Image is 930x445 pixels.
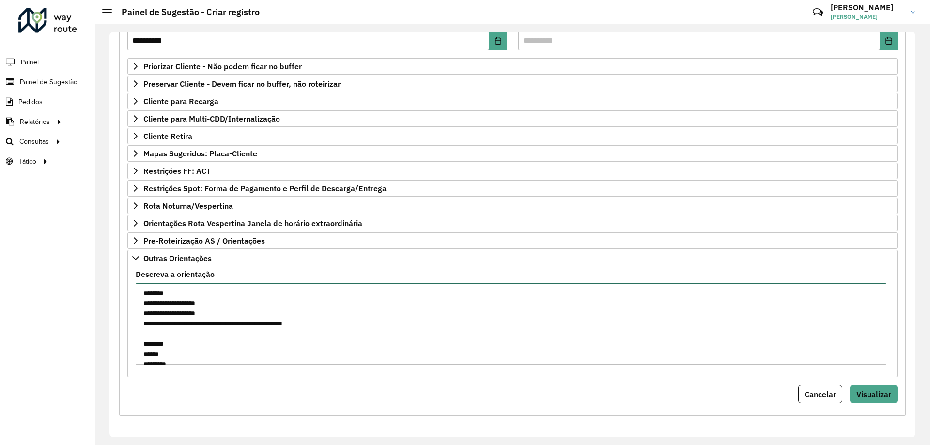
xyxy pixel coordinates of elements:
h2: Painel de Sugestão - Criar registro [112,7,260,17]
a: Priorizar Cliente - Não podem ficar no buffer [127,58,898,75]
a: Restrições FF: ACT [127,163,898,179]
button: Cancelar [798,385,842,403]
a: Cliente Retira [127,128,898,144]
span: Restrições Spot: Forma de Pagamento e Perfil de Descarga/Entrega [143,184,387,192]
span: Pre-Roteirização AS / Orientações [143,237,265,245]
a: Cliente para Recarga [127,93,898,109]
a: Orientações Rota Vespertina Janela de horário extraordinária [127,215,898,231]
span: [PERSON_NAME] [831,13,903,21]
span: Consultas [19,137,49,147]
button: Visualizar [850,385,898,403]
a: Preservar Cliente - Devem ficar no buffer, não roteirizar [127,76,898,92]
a: Pre-Roteirização AS / Orientações [127,232,898,249]
span: Rota Noturna/Vespertina [143,202,233,210]
span: Outras Orientações [143,254,212,262]
span: Visualizar [856,389,891,399]
span: Painel de Sugestão [20,77,77,87]
span: Preservar Cliente - Devem ficar no buffer, não roteirizar [143,80,341,88]
h3: [PERSON_NAME] [831,3,903,12]
span: Pedidos [18,97,43,107]
span: Tático [18,156,36,167]
a: Rota Noturna/Vespertina [127,198,898,214]
span: Relatórios [20,117,50,127]
span: Cliente para Recarga [143,97,218,105]
span: Cancelar [805,389,836,399]
span: Mapas Sugeridos: Placa-Cliente [143,150,257,157]
a: Mapas Sugeridos: Placa-Cliente [127,145,898,162]
span: Priorizar Cliente - Não podem ficar no buffer [143,62,302,70]
a: Cliente para Multi-CDD/Internalização [127,110,898,127]
button: Choose Date [880,31,898,50]
span: Painel [21,57,39,67]
label: Descreva a orientação [136,268,215,280]
button: Choose Date [489,31,507,50]
span: Orientações Rota Vespertina Janela de horário extraordinária [143,219,362,227]
span: Cliente Retira [143,132,192,140]
div: Outras Orientações [127,266,898,377]
a: Outras Orientações [127,250,898,266]
a: Restrições Spot: Forma de Pagamento e Perfil de Descarga/Entrega [127,180,898,197]
a: Contato Rápido [807,2,828,23]
span: Restrições FF: ACT [143,167,211,175]
span: Cliente para Multi-CDD/Internalização [143,115,280,123]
